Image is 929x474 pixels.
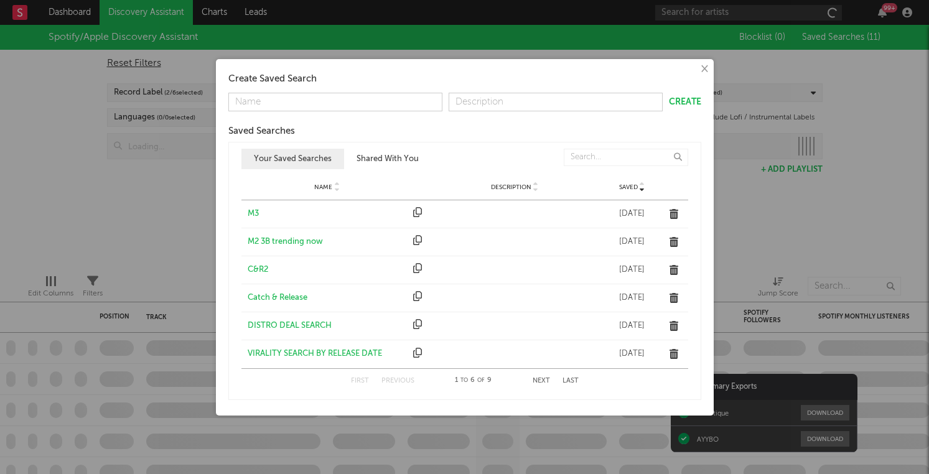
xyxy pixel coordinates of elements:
[228,124,701,139] div: Saved Searches
[601,348,663,360] div: [DATE]
[228,93,442,111] input: Name
[601,264,663,276] div: [DATE]
[533,378,550,384] button: Next
[248,236,408,248] a: M2 3B trending now
[241,149,344,169] button: Your Saved Searches
[344,149,431,169] button: Shared With You
[314,184,332,191] span: Name
[477,378,485,383] span: of
[601,292,663,304] div: [DATE]
[601,208,663,220] div: [DATE]
[491,184,531,191] span: Description
[564,149,688,166] input: Search...
[439,373,508,388] div: 1 6 9
[228,72,701,86] div: Create Saved Search
[601,320,663,332] div: [DATE]
[697,62,711,76] button: ×
[669,98,701,106] button: Create
[381,378,414,384] button: Previous
[248,264,408,276] a: C&R2
[460,378,468,383] span: to
[563,378,579,384] button: Last
[351,378,369,384] button: First
[248,208,408,220] a: M3
[619,184,638,191] span: Saved
[248,292,408,304] a: Catch & Release
[449,93,663,111] input: Description
[601,236,663,248] div: [DATE]
[248,348,408,360] a: VIRALITY SEARCH BY RELEASE DATE
[248,320,408,332] a: DISTRO DEAL SEARCH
